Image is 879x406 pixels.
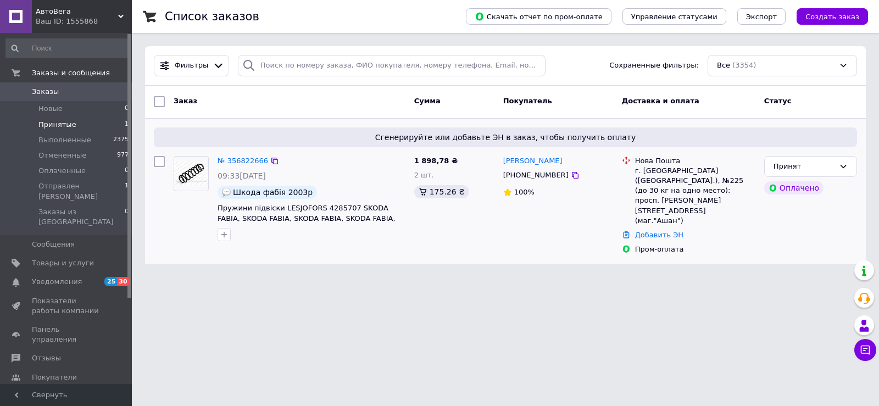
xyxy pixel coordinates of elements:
span: Оплаченные [38,166,86,176]
a: № 356822666 [218,157,268,165]
a: Фото товару [174,156,209,191]
span: 09:33[DATE] [218,171,266,180]
span: Сообщения [32,240,75,249]
span: 0 [125,166,129,176]
span: 0 [125,104,129,114]
span: 2375 [113,135,129,145]
div: г. [GEOGRAPHIC_DATA] ([GEOGRAPHIC_DATA].), №225 (до 30 кг на одно место): просп. [PERSON_NAME][ST... [635,166,755,226]
span: Отправлен [PERSON_NAME] [38,181,125,201]
span: Создать заказ [805,13,859,21]
button: Скачать отчет по пром-оплате [466,8,611,25]
span: 25 [104,277,117,286]
span: АвтоВега [36,7,118,16]
span: Статус [764,97,792,105]
span: Заказы [32,87,59,97]
div: Принят [774,161,835,173]
span: Новые [38,104,63,114]
span: Отмененные [38,151,86,160]
img: :speech_balloon: [222,188,231,197]
span: Фильтры [175,60,209,71]
span: Заказы и сообщения [32,68,110,78]
div: [PHONE_NUMBER] [501,168,571,182]
span: (3354) [732,61,756,69]
span: Сумма [414,97,441,105]
span: Сгенерируйте или добавьте ЭН в заказ, чтобы получить оплату [158,132,853,143]
input: Поиск по номеру заказа, ФИО покупателя, номеру телефона, Email, номеру накладной [238,55,546,76]
span: 977 [117,151,129,160]
div: Ваш ID: 1555868 [36,16,132,26]
h1: Список заказов [165,10,259,23]
span: Отзывы [32,353,61,363]
img: Фото товару [174,162,208,185]
span: Управление статусами [631,13,717,21]
div: Нова Пошта [635,156,755,166]
span: Все [717,60,730,71]
div: Оплачено [764,181,824,194]
span: Скачать отчет по пром-оплате [475,12,603,21]
input: Поиск [5,38,130,58]
div: 175.26 ₴ [414,185,469,198]
span: 100% [514,188,535,196]
button: Чат с покупателем [854,339,876,361]
span: Экспорт [746,13,777,21]
span: Покупатели [32,372,77,382]
span: Сохраненные фильтры: [609,60,699,71]
span: 30 [117,277,130,286]
span: Заказ [174,97,197,105]
span: 2 шт. [414,171,434,179]
button: Управление статусами [622,8,726,25]
a: [PERSON_NAME] [503,156,563,166]
button: Экспорт [737,8,786,25]
button: Создать заказ [797,8,868,25]
span: Выполненные [38,135,91,145]
a: Пружини підвіски LESJOFORS 4285707 SKODA FABIA, SKODA FABIA, SKODA FABIA, SKODA FABIA, SKODA FABI... [218,204,396,232]
span: 1 [125,181,129,201]
div: Пром-оплата [635,244,755,254]
span: Товары и услуги [32,258,94,268]
span: Принятые [38,120,76,130]
span: Заказы из [GEOGRAPHIC_DATA] [38,207,125,227]
a: Создать заказ [786,12,868,20]
span: 0 [125,207,129,227]
span: Доставка и оплата [622,97,699,105]
span: Панель управления [32,325,102,344]
span: Покупатель [503,97,552,105]
span: 1 898,78 ₴ [414,157,458,165]
span: 1 [125,120,129,130]
span: Показатели работы компании [32,296,102,316]
span: Шкода фабія 2003р [233,188,313,197]
span: Уведомления [32,277,82,287]
a: Добавить ЭН [635,231,683,239]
